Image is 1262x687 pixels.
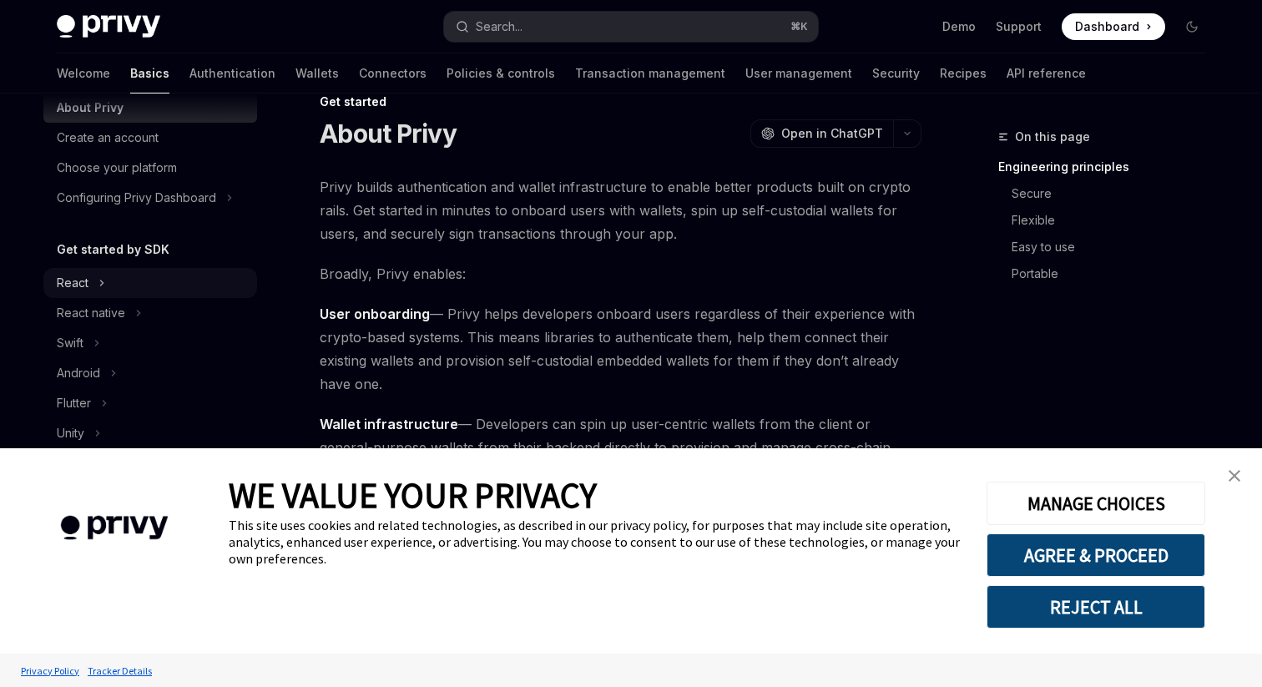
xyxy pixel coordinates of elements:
[229,473,597,517] span: WE VALUE YOUR PRIVACY
[83,656,156,685] a: Tracker Details
[57,53,110,93] a: Welcome
[57,393,91,413] div: Flutter
[996,18,1042,35] a: Support
[444,12,818,42] button: Search...⌘K
[1075,18,1139,35] span: Dashboard
[781,125,883,142] span: Open in ChatGPT
[320,119,457,149] h1: About Privy
[987,533,1205,577] button: AGREE & PROCEED
[320,416,458,432] strong: Wallet infrastructure
[1015,127,1090,147] span: On this page
[57,188,216,208] div: Configuring Privy Dashboard
[320,302,921,396] span: — Privy helps developers onboard users regardless of their experience with crypto-based systems. ...
[872,53,920,93] a: Security
[1218,459,1251,493] a: close banner
[57,273,88,293] div: React
[1007,53,1086,93] a: API reference
[1012,234,1219,260] a: Easy to use
[750,119,893,148] button: Open in ChatGPT
[1229,470,1240,482] img: close banner
[25,492,204,564] img: company logo
[57,158,177,178] div: Choose your platform
[1062,13,1165,40] a: Dashboard
[57,240,169,260] h5: Get started by SDK
[998,154,1219,180] a: Engineering principles
[359,53,427,93] a: Connectors
[1012,260,1219,287] a: Portable
[942,18,976,35] a: Demo
[447,53,555,93] a: Policies & controls
[130,53,169,93] a: Basics
[1012,180,1219,207] a: Secure
[57,363,100,383] div: Android
[1012,207,1219,234] a: Flexible
[575,53,725,93] a: Transaction management
[43,123,257,153] a: Create an account
[790,20,808,33] span: ⌘ K
[320,175,921,245] span: Privy builds authentication and wallet infrastructure to enable better products built on crypto r...
[320,412,921,482] span: — Developers can spin up user-centric wallets from the client or general-purpose wallets from the...
[320,262,921,285] span: Broadly, Privy enables:
[43,153,257,183] a: Choose your platform
[320,306,430,322] strong: User onboarding
[745,53,852,93] a: User management
[476,17,522,37] div: Search...
[189,53,275,93] a: Authentication
[940,53,987,93] a: Recipes
[17,656,83,685] a: Privacy Policy
[987,585,1205,629] button: REJECT ALL
[295,53,339,93] a: Wallets
[57,333,83,353] div: Swift
[57,128,159,148] div: Create an account
[57,303,125,323] div: React native
[987,482,1205,525] button: MANAGE CHOICES
[1179,13,1205,40] button: Toggle dark mode
[57,423,84,443] div: Unity
[229,517,962,567] div: This site uses cookies and related technologies, as described in our privacy policy, for purposes...
[57,15,160,38] img: dark logo
[320,93,921,110] div: Get started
